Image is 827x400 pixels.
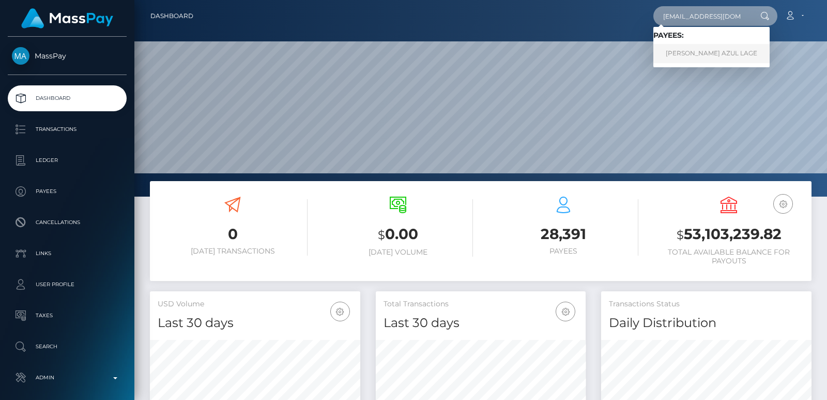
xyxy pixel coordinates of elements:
[150,5,193,27] a: Dashboard
[8,210,127,235] a: Cancellations
[323,248,473,257] h6: [DATE] Volume
[12,47,29,65] img: MassPay
[653,44,770,63] a: [PERSON_NAME] AZUL LAGE
[12,370,122,386] p: Admin
[12,91,122,106] p: Dashboard
[677,228,684,242] small: $
[609,299,804,309] h5: Transactions Status
[8,334,127,360] a: Search
[653,31,770,40] h6: Payees:
[12,184,122,199] p: Payees
[158,299,353,309] h5: USD Volume
[323,224,473,245] h3: 0.00
[8,241,127,266] a: Links
[8,147,127,173] a: Ledger
[378,228,385,242] small: $
[654,224,804,245] h3: 53,103,239.82
[609,314,804,332] h4: Daily Distribution
[12,153,122,168] p: Ledger
[653,6,751,26] input: Search...
[8,365,127,391] a: Admin
[654,248,804,265] h6: Total Available Balance for Payouts
[384,299,578,309] h5: Total Transactions
[384,314,578,332] h4: Last 30 days
[158,247,308,256] h6: [DATE] Transactions
[8,116,127,142] a: Transactions
[8,85,127,111] a: Dashboard
[12,215,122,230] p: Cancellations
[158,224,308,244] h3: 0
[158,314,353,332] h4: Last 30 days
[12,277,122,292] p: User Profile
[8,179,127,204] a: Payees
[488,224,638,244] h3: 28,391
[12,308,122,323] p: Taxes
[12,339,122,354] p: Search
[8,51,127,61] span: MassPay
[12,246,122,261] p: Links
[8,272,127,298] a: User Profile
[8,303,127,329] a: Taxes
[12,122,122,137] p: Transactions
[21,8,113,28] img: MassPay Logo
[488,247,638,256] h6: Payees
